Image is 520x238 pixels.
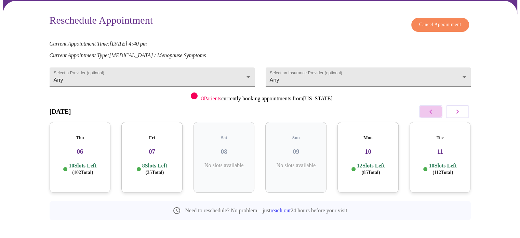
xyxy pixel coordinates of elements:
[415,148,465,155] h3: 11
[201,96,332,102] p: currently booking appointments from [US_STATE]
[72,170,93,175] span: ( 102 Total)
[69,162,96,176] p: 10 Slots Left
[271,135,321,140] h5: Sun
[50,14,153,28] h3: Reschedule Appointment
[343,148,393,155] h3: 10
[411,18,469,32] button: Cancel Appointment
[271,148,321,155] h3: 09
[55,148,105,155] h3: 06
[432,170,453,175] span: ( 112 Total)
[343,135,393,140] h5: Mon
[271,162,321,168] p: No slots available
[127,135,177,140] h5: Fri
[361,170,380,175] span: ( 85 Total)
[127,148,177,155] h3: 07
[201,96,221,101] span: 8 Patients
[55,135,105,140] h5: Thu
[199,148,249,155] h3: 08
[142,162,167,176] p: 8 Slots Left
[429,162,456,176] p: 10 Slots Left
[357,162,385,176] p: 12 Slots Left
[50,52,206,58] em: Current Appointment Type: [MEDICAL_DATA] / Menopause Symptoms
[50,67,255,87] div: Any
[419,21,461,29] span: Cancel Appointment
[415,135,465,140] h5: Tue
[146,170,164,175] span: ( 35 Total)
[185,208,347,214] p: Need to reschedule? No problem—just 24 hours before your visit
[50,108,71,115] h3: [DATE]
[199,135,249,140] h5: Sat
[199,162,249,168] p: No slots available
[266,67,471,87] div: Any
[50,41,147,47] em: Current Appointment Time: [DATE] 4:40 pm
[270,208,291,213] a: reach out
